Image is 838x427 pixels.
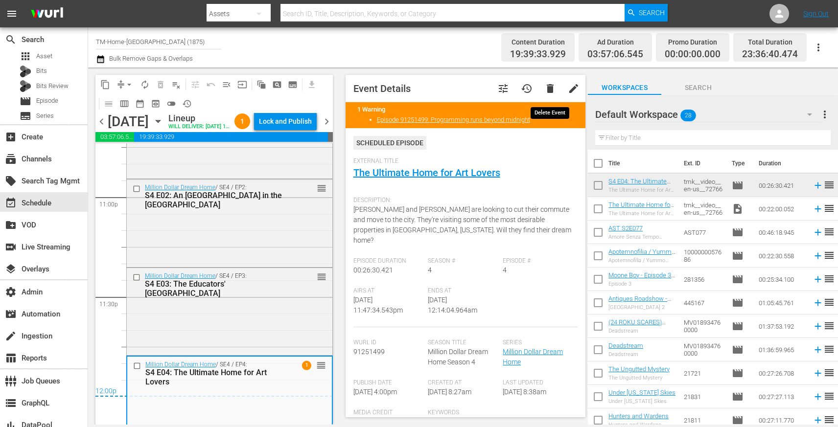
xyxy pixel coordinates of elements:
[317,183,326,193] button: reorder
[755,197,809,221] td: 00:22:00.052
[353,83,411,94] span: Event Details
[124,80,134,90] span: arrow_drop_down
[755,268,809,291] td: 00:25:34.100
[680,268,728,291] td: 281356
[302,361,311,370] span: 1
[608,271,675,286] a: Moone Boy - Episode 3 (S1E3)
[562,77,585,100] button: edit
[503,388,546,396] span: [DATE] 8:38am
[256,80,266,90] span: auto_awesome_motion_outlined
[5,375,17,387] span: Job Queues
[316,360,326,370] button: reorder
[813,250,823,261] svg: Add to Schedule
[755,361,809,385] td: 00:27:26.708
[823,367,835,379] span: reorder
[353,205,571,244] span: [PERSON_NAME] and [PERSON_NAME] are looking to cut their commute and move to the city. They're vi...
[316,360,326,371] span: reorder
[353,409,423,417] span: Media Credit
[97,77,113,92] span: Copy Lineup
[742,35,798,49] div: Total Duration
[608,375,670,381] div: The Ungutted Mystery
[353,348,385,356] span: 91251499
[497,83,509,94] span: Customize Event
[819,103,831,126] button: more_vert
[608,328,676,334] div: Deadstream
[132,96,148,112] span: Month Calendar View
[428,257,498,265] span: Season #
[813,391,823,402] svg: Add to Schedule
[353,167,500,179] a: The Ultimate Home for Art Lovers
[538,77,562,100] button: delete
[5,397,17,409] span: GraphQL
[20,95,31,107] span: Episode
[353,257,423,265] span: Episode Duration
[755,244,809,268] td: 00:22:30.558
[680,338,728,361] td: MV018934760000
[665,49,721,60] span: 00:00:00.000
[254,112,317,130] button: Lock and Publish
[608,210,676,217] div: The Ultimate Home for Art Lovers
[608,318,666,333] a: (24 ROKU SCARES) Deadstream
[116,80,126,90] span: compress
[148,96,163,112] span: View Backup
[823,296,835,308] span: reorder
[428,296,477,314] span: [DATE] 12:14:04.964am
[823,202,835,214] span: reorder
[608,351,643,358] div: Deadstream
[116,96,132,112] span: Week Calendar View
[732,391,744,403] span: Episode
[503,348,563,366] a: Million Dollar Dream Home
[288,80,298,90] span: subtitles_outlined
[250,75,269,94] span: Refresh All Search Blocks
[755,291,809,315] td: 01:05:45.761
[680,197,728,221] td: tmk__video__en-us__72766
[113,77,137,92] span: Remove Gaps & Overlaps
[5,131,17,143] span: Create
[36,96,58,106] span: Episode
[145,361,216,368] a: Million Dollar Dream Home
[168,113,231,124] div: Lineup
[5,153,17,165] span: Channels
[353,266,393,274] span: 00:26:30.421
[813,274,823,285] svg: Add to Schedule
[608,150,678,177] th: Title
[321,115,333,128] span: chevron_right
[732,273,744,285] span: Episode
[285,77,301,92] span: Create Series Block
[753,150,812,177] th: Duration
[732,344,744,356] span: Episode
[272,80,282,90] span: pageview_outlined
[515,77,538,100] button: history
[755,221,809,244] td: 00:46:18.945
[36,51,52,61] span: Asset
[823,320,835,332] span: reorder
[269,77,285,92] span: Create Search Block
[823,390,835,402] span: reorder
[608,178,671,192] a: S4 E04: The Ultimate Home for Art Lovers
[608,248,675,263] a: Apotemnofilia / Yummo Spot
[813,203,823,214] svg: Add to Schedule
[145,272,284,298] div: / SE4 / EP3:
[182,99,192,109] span: history_outlined
[608,225,643,232] a: AST S2E077
[234,77,250,92] span: Update Metadata from Key Asset
[813,415,823,426] svg: Add to Schedule
[813,368,823,379] svg: Add to Schedule
[203,77,219,92] span: Revert to Primary Episode
[137,77,153,92] span: Loop Content
[20,66,31,77] div: Bits
[680,244,728,268] td: 1000000057686
[732,226,744,238] span: Episode
[20,50,31,62] span: Asset
[823,179,835,191] span: reorder
[20,110,31,122] span: Series
[353,287,423,295] span: Airs At
[5,34,17,45] span: Search
[151,99,161,109] span: preview_outlined
[5,286,17,298] span: Admin
[608,389,675,396] a: Under [US_STATE] Skies
[608,304,676,311] div: [GEOGRAPHIC_DATA] 2
[819,109,831,120] span: more_vert
[608,281,676,287] div: Episode 3
[813,321,823,332] svg: Add to Schedule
